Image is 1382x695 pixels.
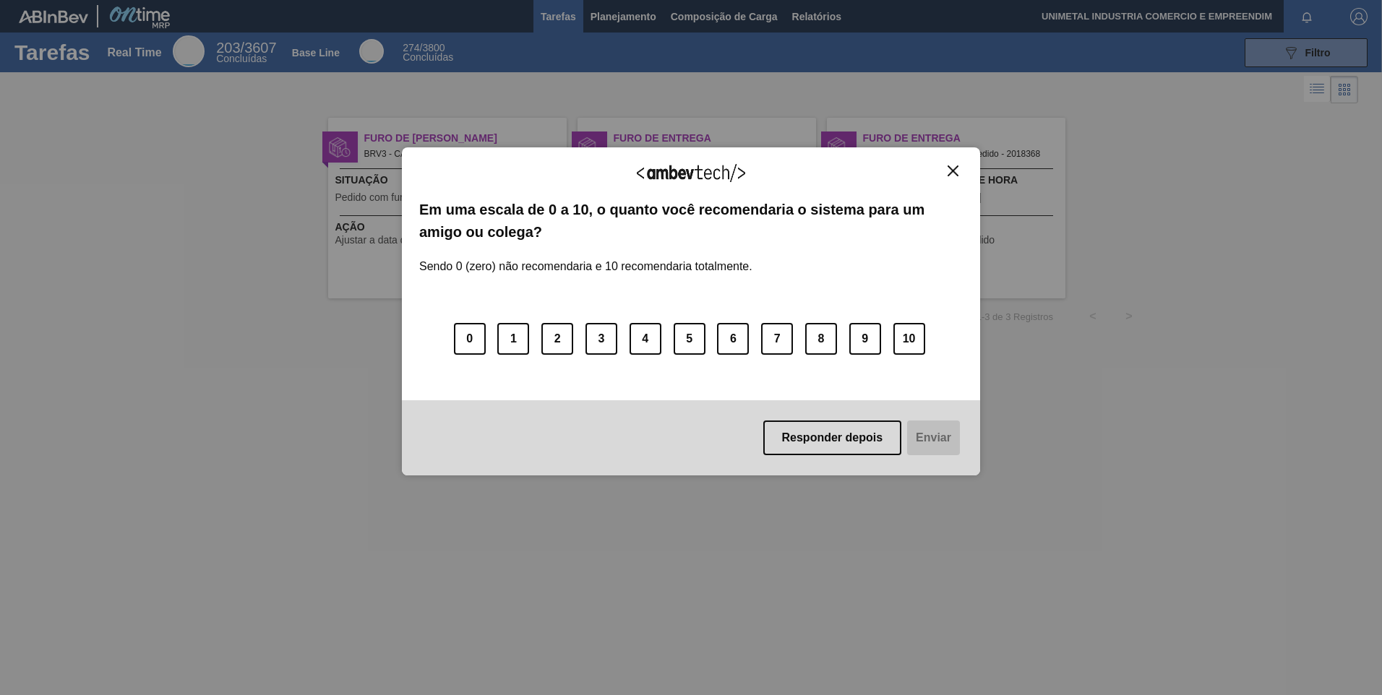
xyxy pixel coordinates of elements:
img: Logo Ambevtech [637,164,745,182]
button: 10 [893,323,925,355]
button: 9 [849,323,881,355]
button: 7 [761,323,793,355]
button: 3 [585,323,617,355]
button: 2 [541,323,573,355]
button: 6 [717,323,749,355]
button: Responder depois [763,420,902,455]
button: Close [943,165,963,177]
button: 1 [497,323,529,355]
img: Close [948,165,958,176]
label: Sendo 0 (zero) não recomendaria e 10 recomendaria totalmente. [419,243,752,273]
button: 5 [674,323,705,355]
label: Em uma escala de 0 a 10, o quanto você recomendaria o sistema para um amigo ou colega? [419,199,963,243]
button: 0 [454,323,486,355]
button: 4 [630,323,661,355]
button: 8 [805,323,837,355]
